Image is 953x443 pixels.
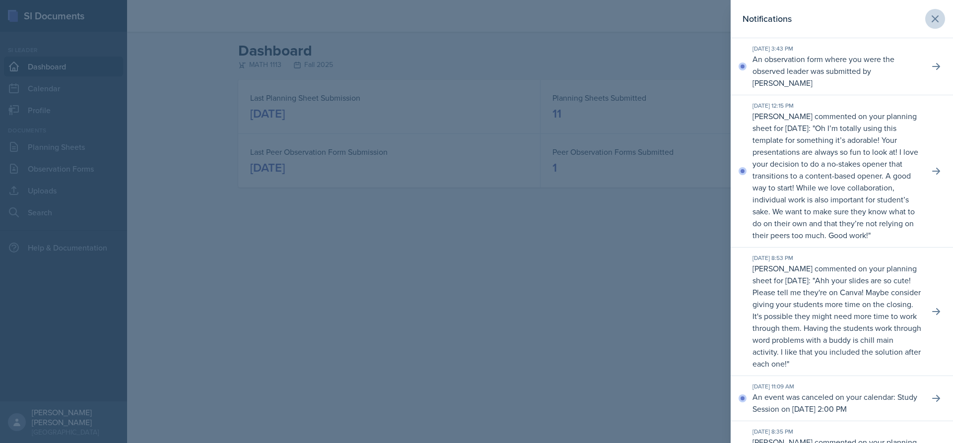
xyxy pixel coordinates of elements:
p: Ahh your slides are so cute! Please tell me they're on Canva! Maybe consider giving your students... [752,275,921,369]
p: An observation form where you were the observed leader was submitted by [PERSON_NAME] [752,53,921,89]
div: [DATE] 8:53 PM [752,253,921,262]
div: [DATE] 11:09 AM [752,382,921,391]
h2: Notifications [743,12,792,26]
p: [PERSON_NAME] commented on your planning sheet for [DATE]: " " [752,110,921,241]
div: [DATE] 12:15 PM [752,101,921,110]
div: [DATE] 3:43 PM [752,44,921,53]
p: Oh I’m totally using this template for something it’s adorable! Your presentations are always so ... [752,123,918,241]
p: [PERSON_NAME] commented on your planning sheet for [DATE]: " " [752,262,921,370]
div: [DATE] 8:35 PM [752,427,921,436]
p: An event was canceled on your calendar: Study Session on [DATE] 2:00 PM [752,391,921,415]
